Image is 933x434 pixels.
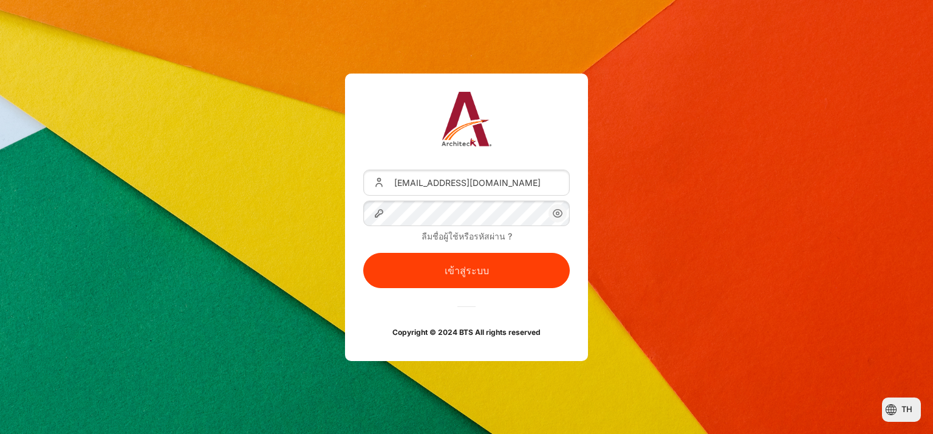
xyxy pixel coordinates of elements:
[363,253,570,288] button: เข้าสู่ระบบ
[363,170,570,195] input: ชื่อผู้ใช้
[882,398,921,422] button: Languages
[442,92,492,151] a: Architeck
[392,328,541,337] strong: Copyright © 2024 BTS All rights reserved
[901,404,912,416] span: th
[442,92,492,146] img: Architeck
[422,231,512,241] a: ลืมชื่อผู้ใช้หรือรหัสผ่าน ?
